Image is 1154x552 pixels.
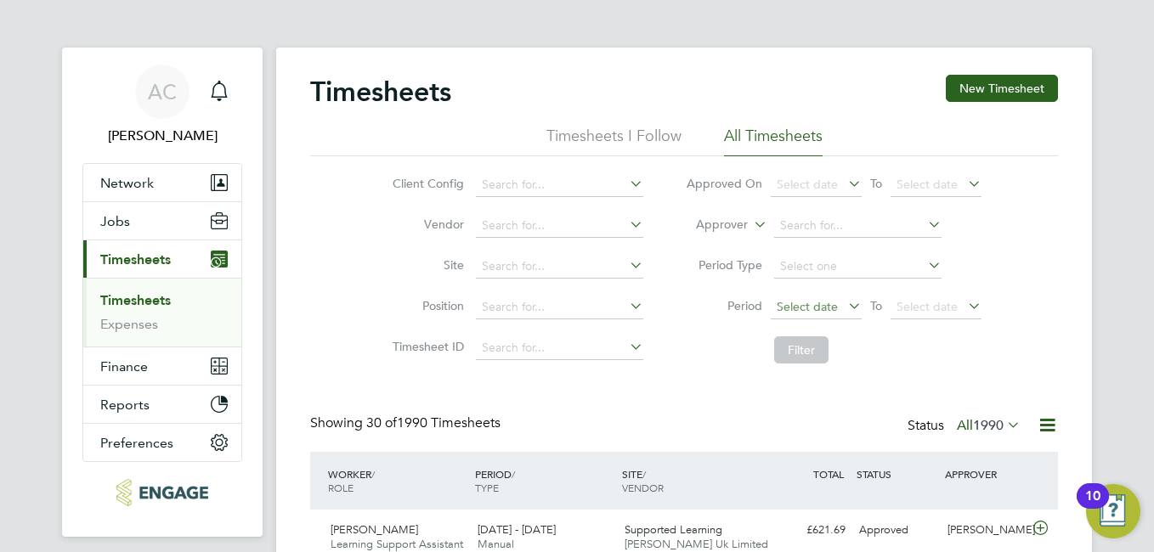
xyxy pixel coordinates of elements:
[82,126,242,146] span: Andy Crow
[686,257,762,273] label: Period Type
[83,202,241,239] button: Jobs
[387,176,464,191] label: Client Config
[83,424,241,461] button: Preferences
[371,467,375,481] span: /
[82,479,242,506] a: Go to home page
[671,217,748,234] label: Approver
[618,459,765,503] div: SITE
[324,459,471,503] div: WORKER
[512,467,515,481] span: /
[475,481,499,494] span: TYPE
[310,414,504,432] div: Showing
[331,522,418,537] span: [PERSON_NAME]
[83,347,241,385] button: Finance
[546,126,682,156] li: Timesheets I Follow
[1086,484,1140,538] button: Open Resource Center, 10 new notifications
[774,255,942,279] input: Select one
[328,481,354,494] span: ROLE
[897,177,958,192] span: Select date
[100,435,173,451] span: Preferences
[813,467,844,481] span: TOTAL
[478,522,556,537] span: [DATE] - [DATE]
[366,414,397,431] span: 30 of
[476,336,643,360] input: Search for...
[100,316,158,332] a: Expenses
[387,257,464,273] label: Site
[387,298,464,313] label: Position
[148,81,177,103] span: AC
[625,537,768,551] span: [PERSON_NAME] Uk Limited
[852,516,941,544] div: Approved
[100,358,148,375] span: Finance
[100,397,150,413] span: Reports
[897,299,958,314] span: Select date
[366,414,501,431] span: 1990 Timesheets
[686,176,762,191] label: Approved On
[777,299,838,314] span: Select date
[852,459,941,489] div: STATUS
[387,217,464,232] label: Vendor
[83,278,241,346] div: Timesheets
[310,75,451,109] h2: Timesheets
[476,255,643,279] input: Search for...
[476,214,643,238] input: Search for...
[946,75,1058,102] button: New Timesheet
[686,298,762,313] label: Period
[908,414,1024,438] div: Status
[941,516,1029,544] div: [PERSON_NAME]
[476,296,643,319] input: Search for...
[62,48,263,537] nav: Main navigation
[83,164,241,201] button: Network
[100,292,171,308] a: Timesheets
[865,295,887,317] span: To
[82,65,242,146] a: AC[PERSON_NAME]
[100,213,130,229] span: Jobs
[941,459,1029,489] div: APPROVER
[764,516,852,544] div: £621.69
[471,459,618,503] div: PERIOD
[476,173,643,197] input: Search for...
[625,522,722,537] span: Supported Learning
[1085,496,1100,518] div: 10
[83,386,241,423] button: Reports
[774,336,829,363] button: Filter
[100,175,154,191] span: Network
[957,417,1021,434] label: All
[973,417,1004,434] span: 1990
[116,479,207,506] img: morganhunt-logo-retina.png
[387,339,464,354] label: Timesheet ID
[622,481,664,494] span: VENDOR
[774,214,942,238] input: Search for...
[83,240,241,278] button: Timesheets
[865,172,887,194] span: To
[100,251,171,268] span: Timesheets
[724,126,823,156] li: All Timesheets
[642,467,646,481] span: /
[478,537,514,551] span: Manual
[777,177,838,192] span: Select date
